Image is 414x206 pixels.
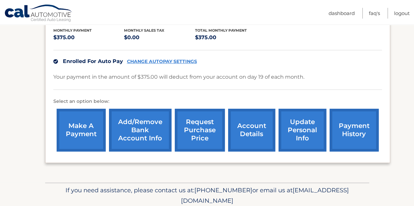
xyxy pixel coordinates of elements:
[63,58,123,64] span: Enrolled For Auto Pay
[228,109,275,151] a: account details
[369,8,380,19] a: FAQ's
[194,186,252,194] span: [PHONE_NUMBER]
[195,33,266,42] p: $375.00
[57,109,106,151] a: make a payment
[279,109,326,151] a: update personal info
[49,185,365,206] p: If you need assistance, please contact us at: or email us at
[127,59,197,64] a: CHANGE AUTOPAY SETTINGS
[394,8,410,19] a: Logout
[329,8,355,19] a: Dashboard
[330,109,379,151] a: payment history
[53,33,124,42] p: $375.00
[4,4,73,23] a: Cal Automotive
[53,98,382,105] p: Select an option below:
[53,28,92,33] span: Monthly Payment
[124,28,164,33] span: Monthly sales Tax
[195,28,247,33] span: Total Monthly Payment
[53,59,58,64] img: check.svg
[53,72,304,82] p: Your payment in the amount of $375.00 will deduct from your account on day 19 of each month.
[109,109,171,151] a: Add/Remove bank account info
[124,33,195,42] p: $0.00
[175,109,225,151] a: request purchase price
